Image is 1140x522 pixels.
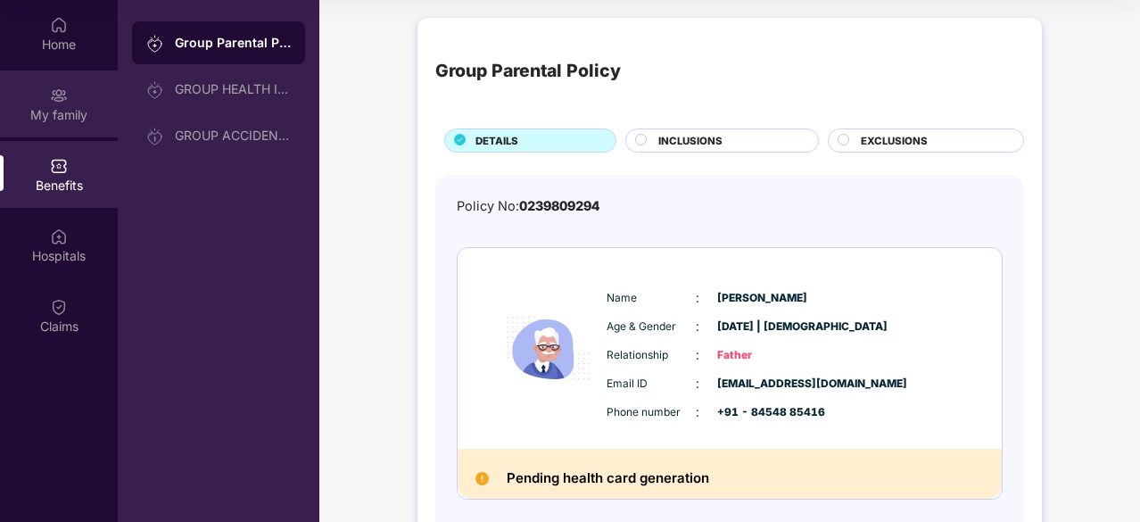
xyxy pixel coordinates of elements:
[175,128,291,143] div: GROUP ACCIDENTAL INSURANCE
[658,133,723,149] span: INCLUSIONS
[475,472,489,485] img: Pending
[457,196,599,217] div: Policy No:
[607,404,696,421] span: Phone number
[175,82,291,96] div: GROUP HEALTH INSURANCE
[495,275,602,422] img: icon
[435,57,621,85] div: Group Parental Policy
[50,228,68,245] img: svg+xml;base64,PHN2ZyBpZD0iSG9zcGl0YWxzIiB4bWxucz0iaHR0cDovL3d3dy53My5vcmcvMjAwMC9zdmciIHdpZHRoPS...
[717,290,806,307] span: [PERSON_NAME]
[146,35,164,53] img: svg+xml;base64,PHN2ZyB3aWR0aD0iMjAiIGhlaWdodD0iMjAiIHZpZXdCb3g9IjAgMCAyMCAyMCIgZmlsbD0ibm9uZSIgeG...
[607,376,696,393] span: Email ID
[607,319,696,336] span: Age & Gender
[717,376,806,393] span: [EMAIL_ADDRESS][DOMAIN_NAME]
[50,298,68,316] img: svg+xml;base64,PHN2ZyBpZD0iQ2xhaW0iIHhtbG5zPSJodHRwOi8vd3d3LnczLm9yZy8yMDAwL3N2ZyIgd2lkdGg9IjIwIi...
[50,157,68,175] img: svg+xml;base64,PHN2ZyBpZD0iQmVuZWZpdHMiIHhtbG5zPSJodHRwOi8vd3d3LnczLm9yZy8yMDAwL3N2ZyIgd2lkdGg9Ij...
[475,133,518,149] span: DETAILS
[717,404,806,421] span: +91 - 84548 85416
[50,16,68,34] img: svg+xml;base64,PHN2ZyBpZD0iSG9tZSIgeG1sbnM9Imh0dHA6Ly93d3cudzMub3JnLzIwMDAvc3ZnIiB3aWR0aD0iMjAiIG...
[607,290,696,307] span: Name
[607,347,696,364] span: Relationship
[696,317,699,336] span: :
[146,128,164,145] img: svg+xml;base64,PHN2ZyB3aWR0aD0iMjAiIGhlaWdodD0iMjAiIHZpZXdCb3g9IjAgMCAyMCAyMCIgZmlsbD0ibm9uZSIgeG...
[696,345,699,365] span: :
[175,34,291,52] div: Group Parental Policy
[696,288,699,308] span: :
[50,87,68,104] img: svg+xml;base64,PHN2ZyB3aWR0aD0iMjAiIGhlaWdodD0iMjAiIHZpZXdCb3g9IjAgMCAyMCAyMCIgZmlsbD0ibm9uZSIgeG...
[507,467,709,490] h2: Pending health card generation
[717,347,806,364] span: Father
[861,133,928,149] span: EXCLUSIONS
[519,198,599,213] span: 0239809294
[146,81,164,99] img: svg+xml;base64,PHN2ZyB3aWR0aD0iMjAiIGhlaWdodD0iMjAiIHZpZXdCb3g9IjAgMCAyMCAyMCIgZmlsbD0ibm9uZSIgeG...
[696,374,699,394] span: :
[717,319,806,336] span: [DATE] | [DEMOGRAPHIC_DATA]
[696,402,699,422] span: :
